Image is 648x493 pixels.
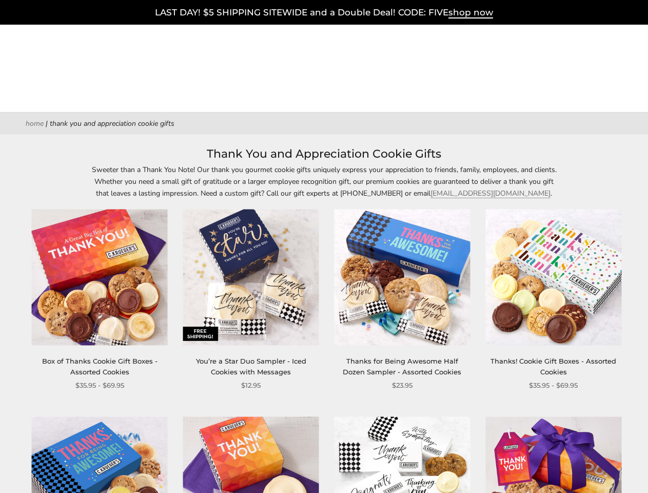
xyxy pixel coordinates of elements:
a: Thanks! Cookie Gift Boxes - Assorted Cookies [490,357,616,376]
span: $35.95 - $69.95 [529,380,578,391]
span: $35.95 - $69.95 [75,380,124,391]
nav: breadcrumbs [26,118,622,129]
a: Thanks for Being Awesome Half Dozen Sampler - Assorted Cookies [343,357,461,376]
h1: Thank You and Appreciation Cookie Gifts [41,145,607,163]
a: Home [26,119,44,128]
img: Box of Thanks Cookie Gift Boxes - Assorted Cookies [32,210,168,346]
p: Sweeter than a Thank You Note! Our thank you gourmet cookie gifts uniquely express your appreciat... [88,164,560,199]
a: LAST DAY! $5 SHIPPING SITEWIDE and a Double Deal! CODE: FIVEshop now [155,7,493,18]
img: Thanks! Cookie Gift Boxes - Assorted Cookies [485,210,621,346]
a: You’re a Star Duo Sampler - Iced Cookies with Messages [196,357,306,376]
img: You’re a Star Duo Sampler - Iced Cookies with Messages [183,210,319,346]
img: Thanks for Being Awesome Half Dozen Sampler - Assorted Cookies [334,210,470,346]
a: Box of Thanks Cookie Gift Boxes - Assorted Cookies [42,357,158,376]
span: $23.95 [392,380,413,391]
span: Thank You and Appreciation Cookie Gifts [50,119,174,128]
span: $12.95 [241,380,261,391]
a: [EMAIL_ADDRESS][DOMAIN_NAME] [430,188,551,198]
span: shop now [448,7,493,18]
span: | [46,119,48,128]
